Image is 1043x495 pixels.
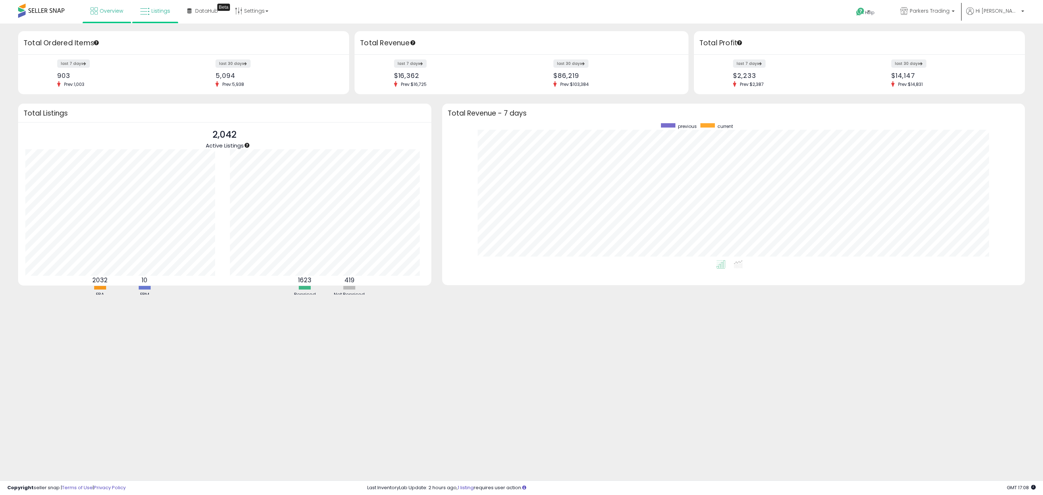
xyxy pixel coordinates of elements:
[717,123,733,129] span: current
[856,7,865,16] i: Get Help
[394,72,516,79] div: $16,362
[891,72,1012,79] div: $14,147
[394,59,427,68] label: last 7 days
[244,142,250,149] div: Tooltip anchor
[895,81,926,87] span: Prev: $14,831
[360,38,683,48] h3: Total Revenue
[678,123,697,129] span: previous
[151,7,170,14] span: Listings
[699,38,1019,48] h3: Total Profit
[557,81,592,87] span: Prev: $103,384
[24,38,344,48] h3: Total Ordered Items
[219,81,248,87] span: Prev: 5,938
[298,276,311,284] b: 1623
[448,111,1019,116] h3: Total Revenue - 7 days
[57,59,90,68] label: last 7 days
[195,7,218,14] span: DataHub
[553,72,675,79] div: $86,219
[24,111,426,116] h3: Total Listings
[966,7,1024,24] a: Hi [PERSON_NAME]
[215,59,251,68] label: last 30 days
[410,39,416,46] div: Tooltip anchor
[553,59,588,68] label: last 30 days
[736,39,743,46] div: Tooltip anchor
[100,7,123,14] span: Overview
[891,59,926,68] label: last 30 days
[344,276,355,284] b: 419
[206,128,244,142] p: 2,042
[850,2,889,24] a: Help
[206,142,244,149] span: Active Listings
[215,72,336,79] div: 5,094
[78,291,122,298] div: FBA
[123,291,166,298] div: FBM
[57,72,178,79] div: 903
[217,4,230,11] div: Tooltip anchor
[283,291,327,298] div: Repriced
[60,81,88,87] span: Prev: 1,003
[328,291,371,298] div: Not Repriced
[733,59,766,68] label: last 7 days
[865,9,875,16] span: Help
[976,7,1019,14] span: Hi [PERSON_NAME]
[910,7,950,14] span: Parkers Trading
[93,39,100,46] div: Tooltip anchor
[736,81,767,87] span: Prev: $2,387
[733,72,854,79] div: $2,233
[142,276,147,284] b: 10
[92,276,108,284] b: 2032
[397,81,430,87] span: Prev: $16,725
